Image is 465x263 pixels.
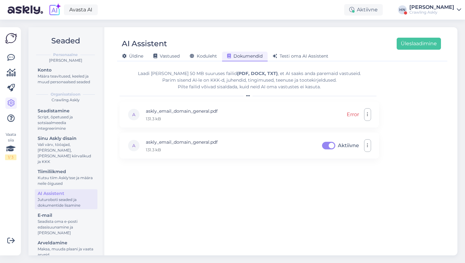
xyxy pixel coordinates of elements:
b: Organisatsioon [51,91,80,97]
h2: Seaded [34,35,97,47]
a: E-mailSeadista oma e-posti edasisuunamine ja [PERSON_NAME] [35,211,97,237]
p: askly_email_domain_general.pdf [146,139,218,146]
p: askly_email_domain_general.pdf [146,108,218,115]
span: Üldine [122,53,143,59]
div: Kutsu tiim Askly'sse ja määra neile õigused [38,175,95,186]
div: Juturoboti seaded ja dokumentide lisamine [38,197,95,208]
div: Laadi [PERSON_NAME] 50 MB suuruses failid , et AI saaks anda paremaid vastuseid. Parim sisend AI-... [120,70,379,90]
div: Konto [38,67,95,73]
div: Aktiivne [344,4,383,16]
span: Testi oma AI Assistent [273,53,328,59]
div: Tiimiliikmed [38,168,95,175]
div: Error [347,111,359,118]
a: KontoMäära teavitused, keeled ja muud personaalsed seaded [35,66,97,86]
p: 131.3 kB [146,147,218,153]
div: Määra teavitused, keeled ja muud personaalsed seaded [38,73,95,85]
a: [PERSON_NAME]Crawling Askly [409,5,461,15]
div: Seadista oma e-posti edasisuunamine ja [PERSON_NAME] [38,219,95,236]
div: [PERSON_NAME] [34,58,97,63]
span: Koduleht [190,53,217,59]
a: Sinu Askly disainVali värv, tööajad, [PERSON_NAME], [PERSON_NAME] kiirvalikud ja KKK [35,134,97,166]
div: HN [398,5,407,14]
button: Üleslaadimine [397,38,441,50]
div: Arveldamine [38,240,95,246]
div: Sinu Askly disain [38,135,95,142]
a: SeadistamineScript, õpetused ja sotsiaalmeedia integreerimine [35,107,97,132]
b: (PDF, DOCX, TXT) [237,71,278,76]
div: A [127,108,140,121]
a: ArveldamineMaksa, muuda plaani ja vaata arveid [35,239,97,259]
div: Crawling Askly [34,97,97,103]
a: AI AssistentJuturoboti seaded ja dokumentide lisamine [35,189,97,209]
b: Personaalne [53,52,78,58]
span: Dokumendid [227,53,263,59]
div: A [127,139,140,152]
p: 131.3 kB [146,116,218,122]
div: E-mail [38,212,95,219]
div: [PERSON_NAME] [409,5,454,10]
div: Vaata siia [5,132,16,160]
label: Aktiivne [338,141,359,151]
div: Vali värv, tööajad, [PERSON_NAME], [PERSON_NAME] kiirvalikud ja KKK [38,142,95,165]
div: AI Assistent [38,190,95,197]
div: Seadistamine [38,108,95,114]
div: Crawling Askly [409,10,454,15]
div: Maksa, muuda plaani ja vaata arveid [38,246,95,258]
img: explore-ai [48,3,61,16]
span: Vastused [153,53,180,59]
div: Script, õpetused ja sotsiaalmeedia integreerimine [38,114,95,131]
div: AI Assistent [122,38,167,50]
img: Askly Logo [5,32,17,44]
a: Avasta AI [64,4,98,15]
div: 1 / 3 [5,154,16,160]
a: TiimiliikmedKutsu tiim Askly'sse ja määra neile õigused [35,167,97,187]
